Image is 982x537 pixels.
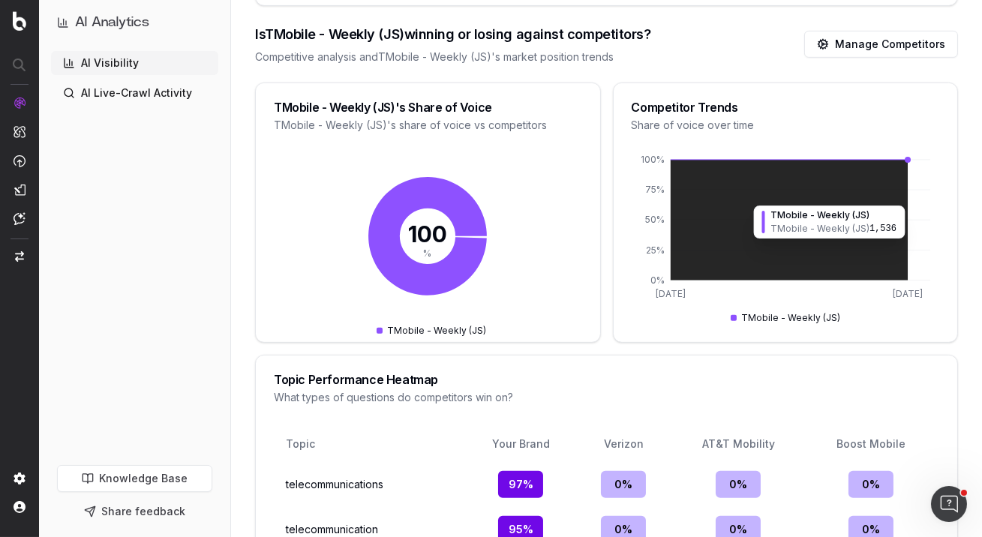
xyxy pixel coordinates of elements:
tspan: 25% [645,244,664,256]
tspan: 75% [644,184,664,196]
img: Activation [14,154,26,167]
a: AI Visibility [51,51,218,75]
div: 0 % [716,471,761,498]
tspan: 50% [644,214,664,226]
img: Studio [14,184,26,196]
div: 0 % [848,471,893,498]
tspan: 0% [650,274,664,286]
iframe: Intercom live chat [931,486,967,522]
div: 0 % [601,471,646,498]
tspan: % [424,247,432,259]
tspan: 100 [408,220,447,247]
img: My account [14,501,26,513]
h1: AI Analytics [75,12,149,33]
div: Topic [286,436,334,451]
div: TMobile - Weekly (JS) [731,312,840,324]
button: AI Analytics [57,12,212,33]
div: Is TMobile - Weekly (JS) winning or losing against competitors? [255,24,651,45]
div: Topic Performance Heatmap [274,373,939,385]
div: TMobile - Weekly (JS)'s share of voice vs competitors [274,118,582,133]
img: Switch project [15,251,24,262]
div: What types of questions do competitors win on? [274,390,939,405]
tspan: [DATE] [893,289,923,300]
div: Verizon [586,436,661,451]
div: Boost Mobile [815,436,927,451]
button: Share feedback [57,498,212,525]
td: telecommunications [280,465,461,504]
a: Manage Competitors [804,31,958,58]
div: Competitor Trends [632,101,940,113]
div: AT&T Mobility [680,436,797,451]
img: Assist [14,212,26,225]
a: AI Live-Crawl Activity [51,81,218,105]
img: Intelligence [14,125,26,138]
div: Share of voice over time [632,118,940,133]
div: Competitive analysis and TMobile - Weekly (JS) 's market position trends [255,49,651,64]
tspan: 100% [640,154,664,166]
div: 97 % [498,471,543,498]
img: Setting [14,472,26,484]
a: Knowledge Base [57,465,212,492]
img: Analytics [14,97,26,109]
div: TMobile - Weekly (JS)'s Share of Voice [274,101,582,113]
div: Your Brand [473,436,568,451]
div: TMobile - Weekly (JS) [377,325,486,337]
tspan: [DATE] [655,289,685,300]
